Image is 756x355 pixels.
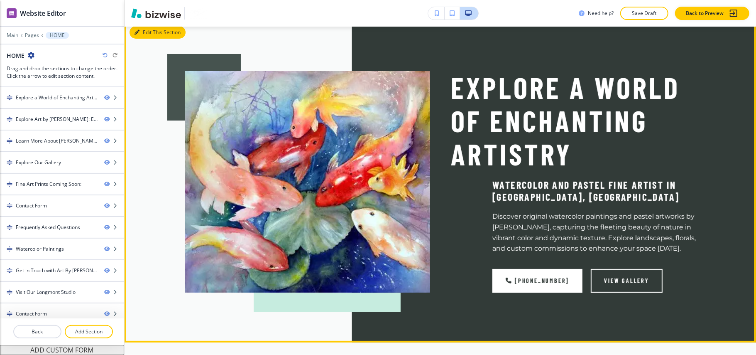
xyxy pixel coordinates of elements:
img: Drag [7,138,12,144]
button: View Gallery [591,269,663,293]
h1: Explore a World of Enchanting Artistry [451,71,696,170]
button: Add Section [65,325,113,338]
button: Save Draft [620,7,668,20]
div: Frequently Asked Questions [16,224,80,231]
div: Explore a World of Enchanting Artistry [16,94,98,101]
p: Back [14,328,61,335]
button: Back to Preview [675,7,749,20]
h5: Watercolor and Pastel Fine Artist in [GEOGRAPHIC_DATA], [GEOGRAPHIC_DATA] [492,179,696,203]
div: Contact Form [16,202,47,210]
img: Bizwise Logo [131,8,181,18]
div: Contact Form [16,310,47,318]
img: Drag [7,246,12,252]
h2: HOME [7,51,24,60]
img: Your Logo [188,7,208,20]
img: Drag [7,268,12,274]
p: Save Draft [631,10,658,17]
img: editor icon [7,8,17,18]
h3: Need help? [588,10,614,17]
img: 8552dc6d91dccb4b549c3954d801937d.webp [185,71,430,293]
p: Back to Preview [686,10,724,17]
div: Explore Art by Jantz: Expressions in Vibrant Color [16,116,98,123]
img: Drag [7,289,12,295]
button: Back [13,325,61,338]
div: Learn More About Anita Jantz, Fine Artist: [16,137,98,145]
img: Drag [7,203,12,209]
img: Drag [7,95,12,101]
button: Edit This Section [130,26,186,39]
div: Visit Our Longmont Studio [16,288,76,296]
img: Drag [7,311,12,317]
button: Main [7,32,18,38]
img: Drag [7,224,12,230]
div: Watercolor Paintings [16,245,64,253]
h2: Website Editor [20,8,66,18]
div: Fine Art Prints Coming Soon: [16,180,81,188]
img: Drag [7,181,12,187]
a: [PHONE_NUMBER] [492,269,582,293]
button: HOME [46,32,69,39]
div: Explore Our Gallery [16,159,61,166]
p: HOME [50,32,65,38]
button: Pages [25,32,39,38]
div: Get in Touch with Art By Jantz Today [16,267,98,274]
img: Drag [7,160,12,165]
p: Discover original watercolor paintings and pastel artworks by [PERSON_NAME], capturing the fleeti... [492,211,696,254]
p: Add Section [66,328,112,335]
h3: Drag and drop the sections to change the order. Click the arrow to edit section content. [7,65,117,80]
img: Drag [7,116,12,122]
